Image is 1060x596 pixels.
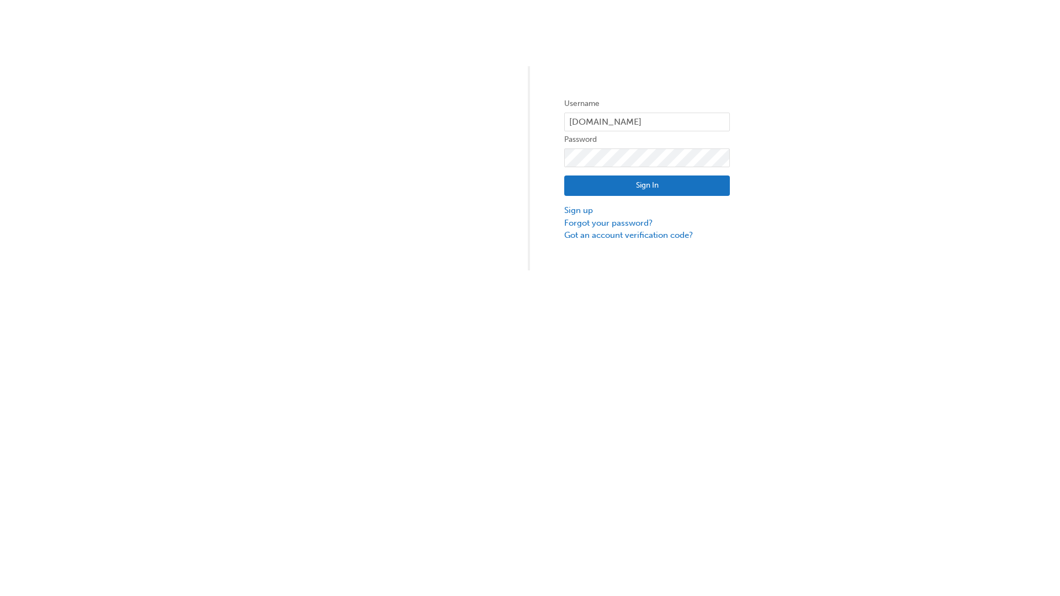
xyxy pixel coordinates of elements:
[564,113,730,131] input: Username
[564,229,730,242] a: Got an account verification code?
[564,175,730,196] button: Sign In
[564,97,730,110] label: Username
[564,133,730,146] label: Password
[564,217,730,230] a: Forgot your password?
[564,204,730,217] a: Sign up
